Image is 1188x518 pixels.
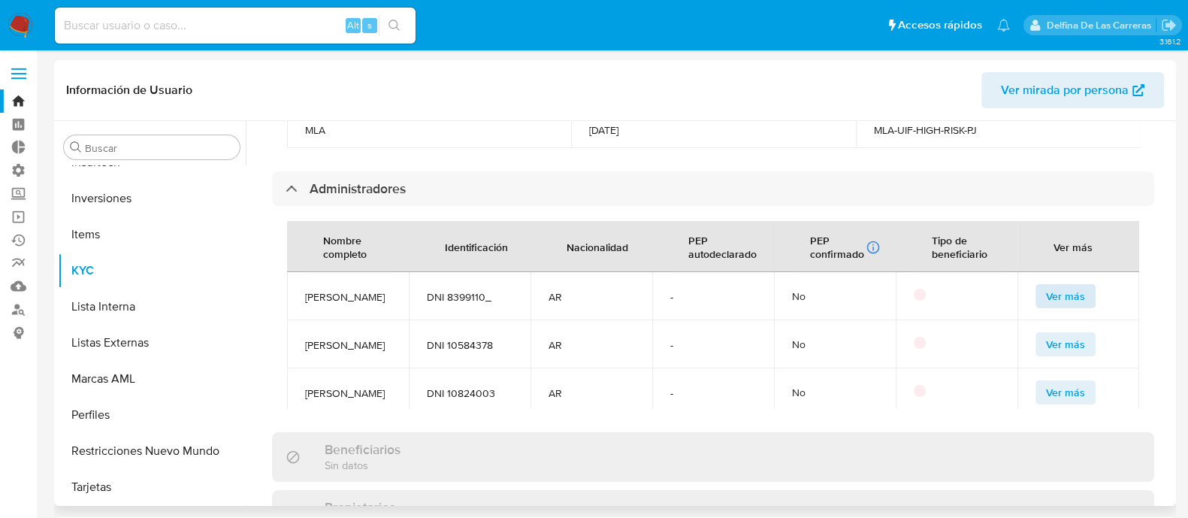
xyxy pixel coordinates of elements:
[58,289,246,325] button: Lista Interna
[792,386,878,399] div: No
[58,397,246,433] button: Perfiles
[58,253,246,289] button: KYC
[58,325,246,361] button: Listas Externas
[670,290,756,304] span: -
[670,386,756,400] span: -
[305,290,391,304] span: [PERSON_NAME]
[66,83,192,98] h1: Información de Usuario
[305,386,391,400] span: [PERSON_NAME]
[997,19,1010,32] a: Notificaciones
[379,15,410,36] button: search-icon
[1046,382,1085,403] span: Ver más
[1046,334,1085,355] span: Ver más
[589,123,837,137] div: [DATE]
[1035,332,1096,356] button: Ver más
[1035,380,1096,404] button: Ver más
[914,222,1005,271] div: Tipo de beneficiario
[305,222,391,271] div: Nombre completo
[549,386,634,400] span: AR
[1161,17,1177,33] a: Salir
[1035,284,1096,308] button: Ver más
[305,338,391,352] span: [PERSON_NAME]
[427,338,512,352] span: DNI 10584378
[310,180,406,197] h3: Administradores
[1001,72,1129,108] span: Ver mirada por persona
[347,18,359,32] span: Alt
[549,338,634,352] span: AR
[427,290,512,304] span: DNI 8399110_
[325,458,401,472] p: Sin datos
[549,290,634,304] span: AR
[70,141,82,153] button: Buscar
[325,499,395,516] h3: Propietarios
[1046,18,1156,32] p: delfina.delascarreras@mercadolibre.com
[367,18,372,32] span: s
[1035,229,1111,265] div: Ver más
[549,229,646,265] div: Nacionalidad
[874,123,1122,137] div: MLA-UIF-HIGH-RISK-PJ
[427,229,526,265] div: Identificación
[305,123,553,137] div: MLA
[427,386,512,400] span: DNI 10824003
[981,72,1164,108] button: Ver mirada por persona
[792,338,878,351] div: No
[325,441,401,458] h3: Beneficiarios
[1046,286,1085,307] span: Ver más
[898,17,982,33] span: Accesos rápidos
[670,222,775,271] div: PEP autodeclarado
[58,180,246,217] button: Inversiones
[85,141,234,155] input: Buscar
[58,469,246,505] button: Tarjetas
[58,361,246,397] button: Marcas AML
[272,171,1154,206] div: Administradores
[55,16,416,35] input: Buscar usuario o caso...
[792,289,878,303] div: No
[810,234,881,261] div: PEP confirmado
[272,432,1154,481] div: BeneficiariosSin datos
[670,338,756,352] span: -
[58,217,246,253] button: Items
[58,433,246,469] button: Restricciones Nuevo Mundo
